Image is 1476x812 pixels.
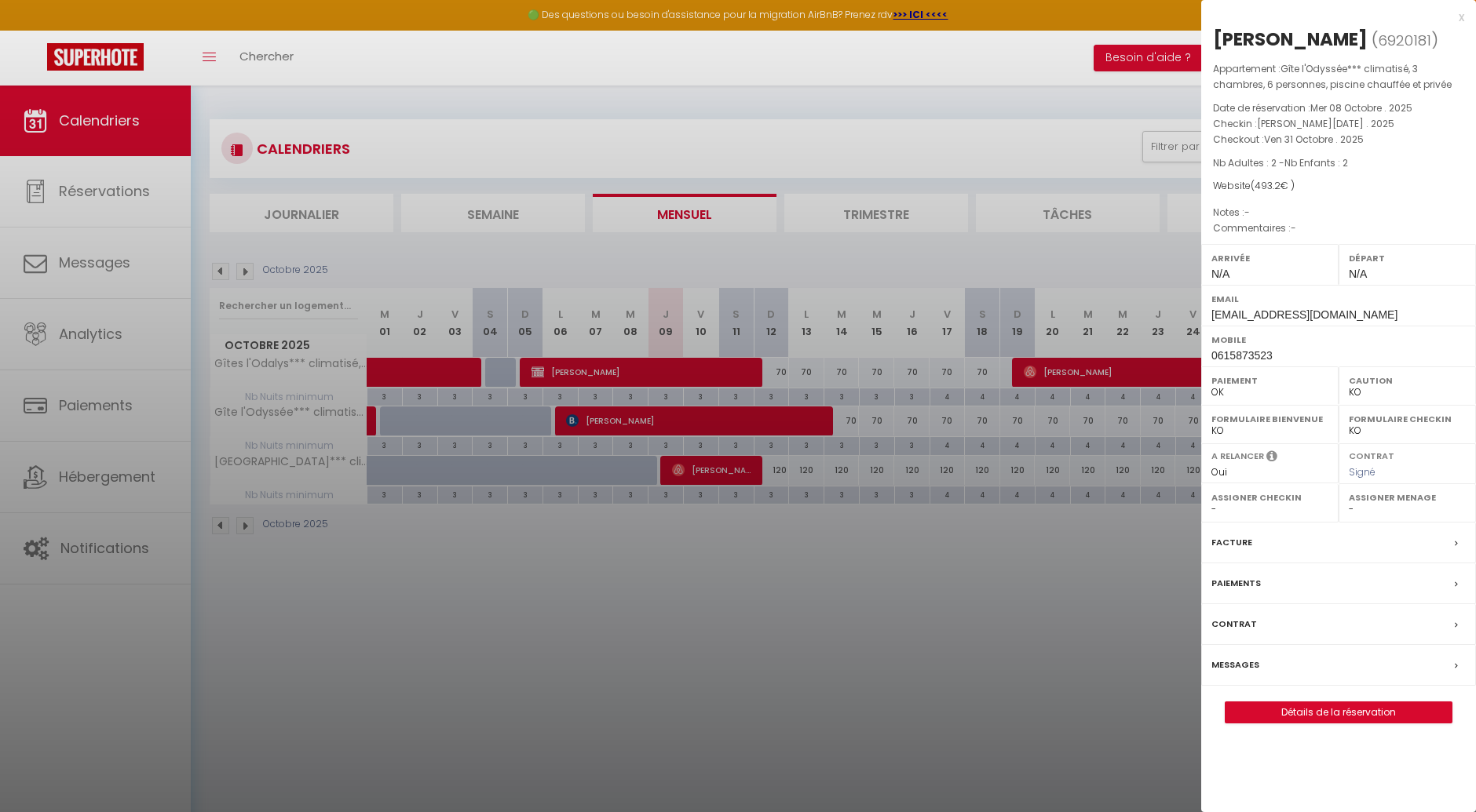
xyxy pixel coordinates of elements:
[1213,100,1464,116] p: Date de réservation :
[1211,291,1466,307] label: Email
[1349,465,1376,479] span: Signé
[1372,29,1438,51] span: ( )
[1349,490,1466,505] label: Assigner Menage
[1213,62,1452,91] span: Gîte l'Odyssée*** climatisé, 3 chambres, 6 personnes, piscine chauffée et privée
[1291,221,1296,235] span: -
[1213,132,1464,147] p: Checkout :
[1211,490,1328,505] label: Assigner Checkin
[1213,220,1464,236] p: Commentaires :
[1213,156,1348,169] span: Nb Adultes : 2 -
[1213,61,1464,93] p: Appartement :
[1310,101,1412,115] span: Mer 08 Octobre . 2025
[1213,116,1464,132] p: Checkin :
[1266,450,1277,467] i: Sélectionner OUI si vous souhaiter envoyer les séquences de messages post-checkout
[1213,27,1368,52] div: [PERSON_NAME]
[1211,349,1273,362] span: 0615873523
[1213,179,1464,194] div: Website
[1211,534,1252,551] label: Facture
[1211,250,1328,266] label: Arrivée
[1264,133,1364,146] span: Ven 31 Octobre . 2025
[1349,411,1466,427] label: Formulaire Checkin
[1226,702,1452,723] a: Détails de la réservation
[1211,373,1328,388] label: Paiement
[1225,701,1452,723] button: Détails de la réservation
[1257,117,1394,130] span: [PERSON_NAME][DATE] . 2025
[1211,268,1229,280] span: N/A
[1255,179,1281,192] span: 493.2
[1211,575,1261,592] label: Paiements
[1213,205,1464,220] p: Notes :
[1349,250,1466,266] label: Départ
[1211,616,1257,632] label: Contrat
[1349,373,1466,388] label: Caution
[1349,268,1367,280] span: N/A
[1211,332,1466,348] label: Mobile
[1378,31,1431,50] span: 6920181
[1349,450,1394,460] label: Contrat
[1211,657,1259,673] label: Messages
[1211,308,1397,321] span: [EMAIL_ADDRESS][DOMAIN_NAME]
[1284,156,1348,169] span: Nb Enfants : 2
[1201,8,1464,27] div: x
[1211,450,1264,463] label: A relancer
[1211,411,1328,427] label: Formulaire Bienvenue
[1251,179,1295,192] span: ( € )
[1244,206,1250,219] span: -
